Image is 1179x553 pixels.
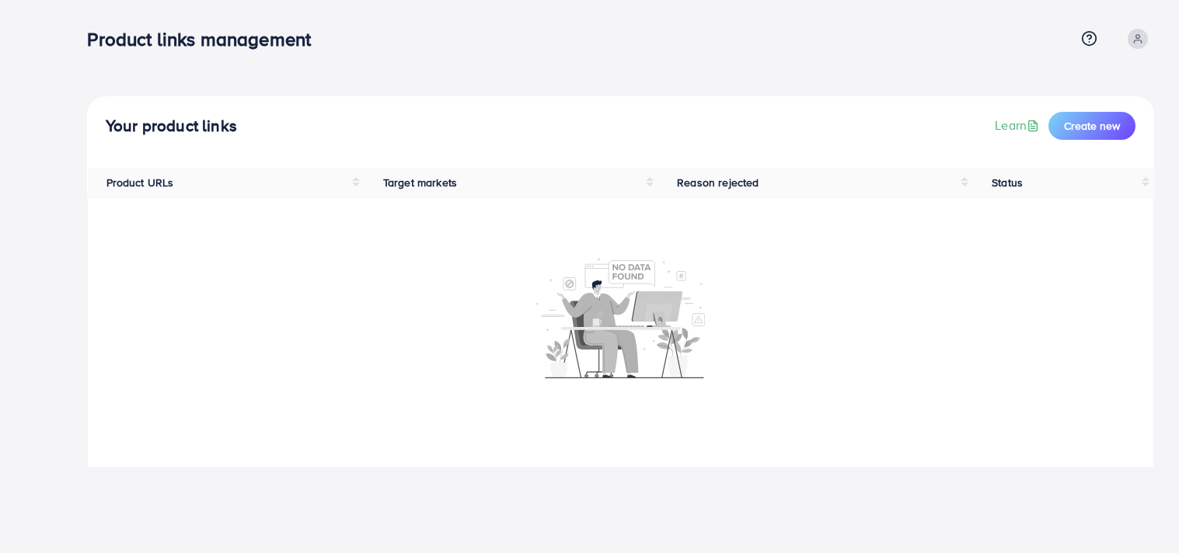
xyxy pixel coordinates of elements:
span: Reason rejected [677,175,759,190]
h4: Your product links [106,117,237,136]
img: No account [536,256,706,378]
button: Create new [1048,112,1135,140]
a: Learn [995,117,1042,134]
span: Target markets [383,175,457,190]
span: Product URLs [106,175,174,190]
span: Status [992,175,1023,190]
span: Create new [1064,118,1120,134]
h3: Product links management [87,28,323,50]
